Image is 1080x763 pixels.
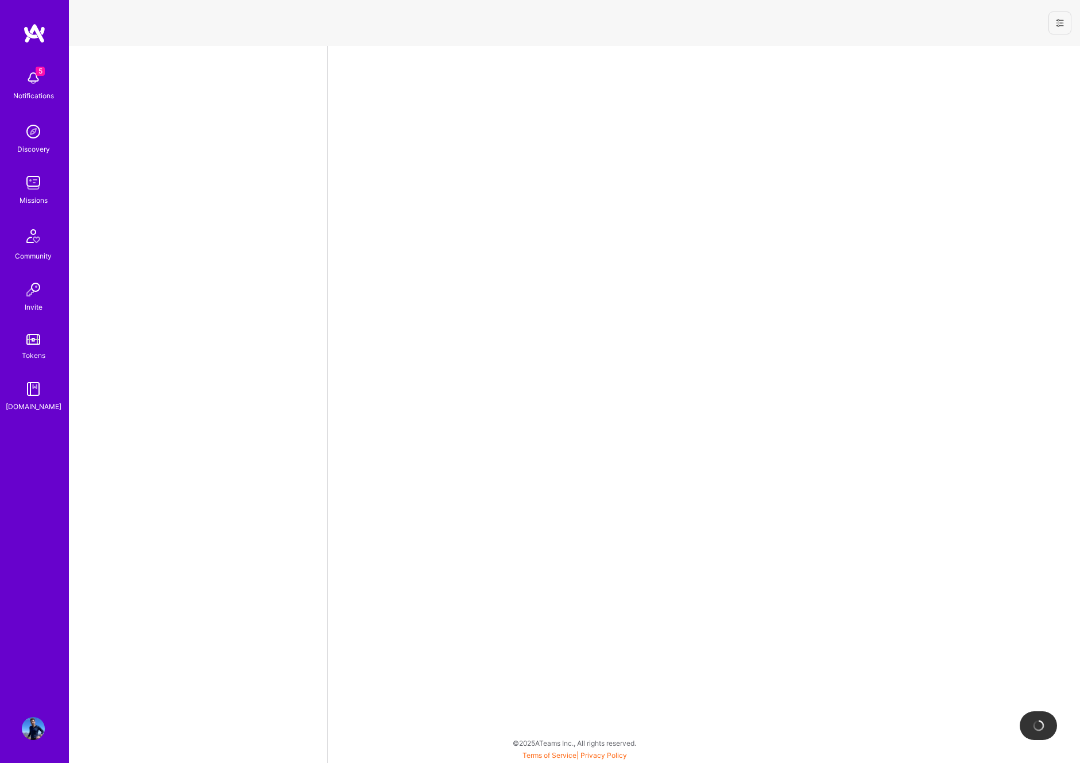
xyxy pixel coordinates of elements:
img: teamwork [22,171,45,194]
span: | [522,751,627,760]
div: Notifications [13,90,54,102]
img: User Avatar [22,717,45,740]
span: 5 [36,67,45,76]
div: Discovery [17,143,50,155]
a: Privacy Policy [580,751,627,760]
img: Community [20,222,47,250]
div: [DOMAIN_NAME] [6,400,61,413]
img: tokens [26,334,40,345]
div: Tokens [22,349,45,361]
a: Terms of Service [522,751,576,760]
img: guide book [22,377,45,400]
div: © 2025 ATeams Inc., All rights reserved. [69,729,1080,757]
img: loading [1032,719,1046,733]
img: logo [23,23,46,44]
div: Missions [20,194,48,206]
a: User Avatar [19,717,48,740]
img: bell [22,67,45,90]
img: discovery [22,120,45,143]
img: Invite [22,278,45,301]
div: Invite [25,301,42,313]
div: Community [15,250,52,262]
